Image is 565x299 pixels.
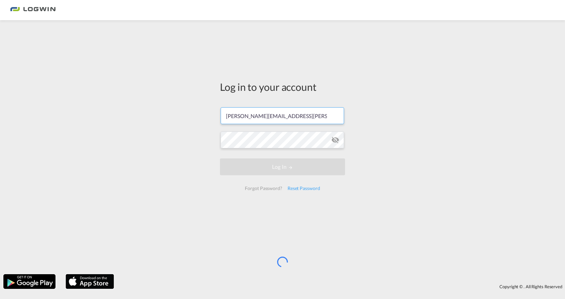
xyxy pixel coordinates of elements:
[331,136,339,144] md-icon: icon-eye-off
[242,182,285,194] div: Forgot Password?
[10,3,55,18] img: 2761ae10d95411efa20a1f5e0282d2d7.png
[285,182,323,194] div: Reset Password
[221,107,344,124] input: Enter email/phone number
[65,273,115,290] img: apple.png
[220,80,345,94] div: Log in to your account
[220,158,345,175] button: LOGIN
[3,273,56,290] img: google.png
[117,281,565,292] div: Copyright © . All Rights Reserved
